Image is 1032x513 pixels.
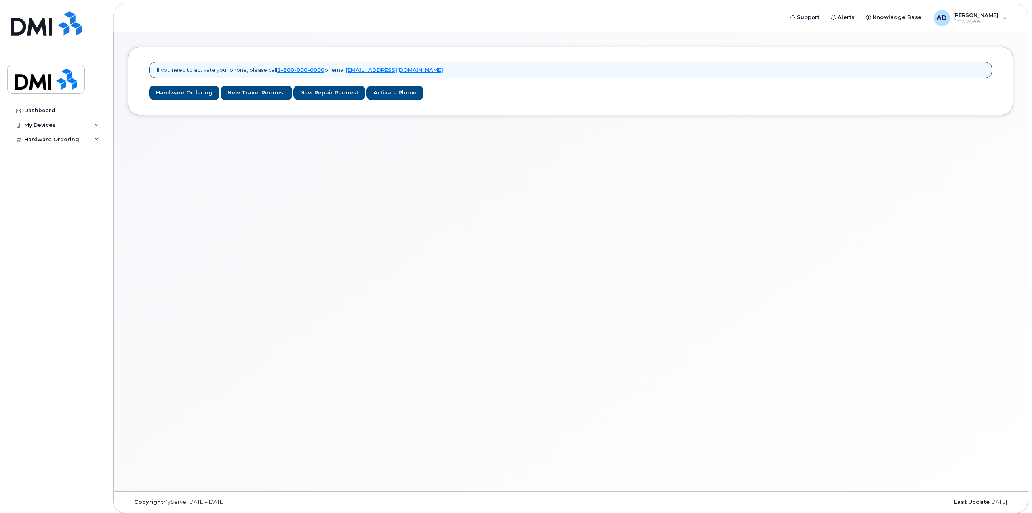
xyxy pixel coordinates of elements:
strong: Copyright [134,499,163,505]
div: MyServe [DATE]–[DATE] [128,499,423,505]
strong: Last Update [954,499,990,505]
p: If you need to activate your phone, please call or email [157,66,443,74]
a: New Repair Request [293,86,365,101]
a: Activate Phone [366,86,423,101]
a: New Travel Request [221,86,292,101]
a: [EMAIL_ADDRESS][DOMAIN_NAME] [346,67,443,73]
a: Hardware Ordering [149,86,219,101]
div: [DATE] [718,499,1013,505]
a: 1-800-000-0000 [277,67,324,73]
